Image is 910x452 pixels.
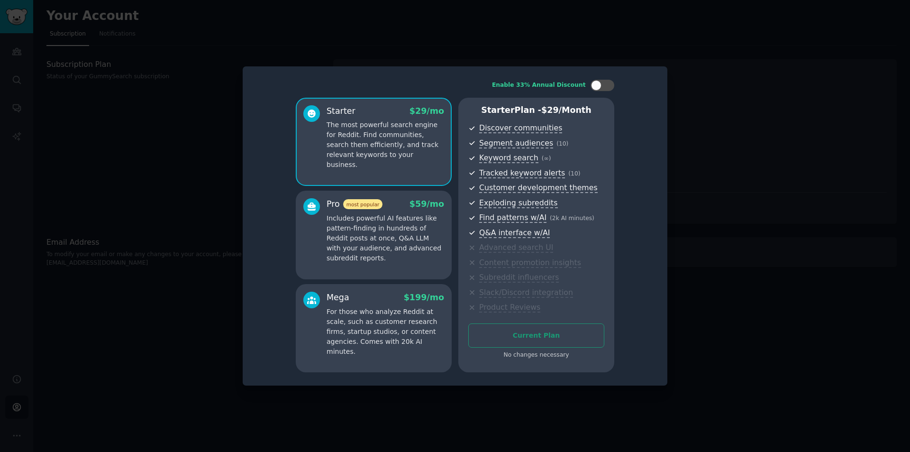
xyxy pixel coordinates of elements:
p: For those who analyze Reddit at scale, such as customer research firms, startup studios, or conte... [327,307,444,357]
span: Exploding subreddits [479,198,557,208]
div: Enable 33% Annual Discount [492,81,586,90]
span: Advanced search UI [479,243,553,253]
span: Q&A interface w/AI [479,228,550,238]
span: $ 29 /month [541,105,591,115]
span: Subreddit influencers [479,273,559,283]
span: Discover communities [479,123,562,133]
div: Pro [327,198,382,210]
span: $ 199 /mo [404,293,444,302]
p: Includes powerful AI features like pattern-finding in hundreds of Reddit posts at once, Q&A LLM w... [327,213,444,263]
span: Segment audiences [479,138,553,148]
p: Starter Plan - [468,104,604,116]
span: most popular [343,199,383,209]
span: Tracked keyword alerts [479,168,565,178]
span: Product Reviews [479,303,540,313]
div: Mega [327,292,349,304]
div: Starter [327,105,355,117]
span: ( ∞ ) [542,155,551,162]
span: Slack/Discord integration [479,288,573,298]
span: $ 59 /mo [409,199,444,209]
div: No changes necessary [468,351,604,360]
span: ( 10 ) [556,140,568,147]
p: The most powerful search engine for Reddit. Find communities, search them efficiently, and track ... [327,120,444,170]
span: $ 29 /mo [409,106,444,116]
span: Keyword search [479,153,538,163]
span: Content promotion insights [479,258,581,268]
span: Customer development themes [479,183,598,193]
span: ( 2k AI minutes ) [550,215,594,221]
span: Find patterns w/AI [479,213,546,223]
span: ( 10 ) [568,170,580,177]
